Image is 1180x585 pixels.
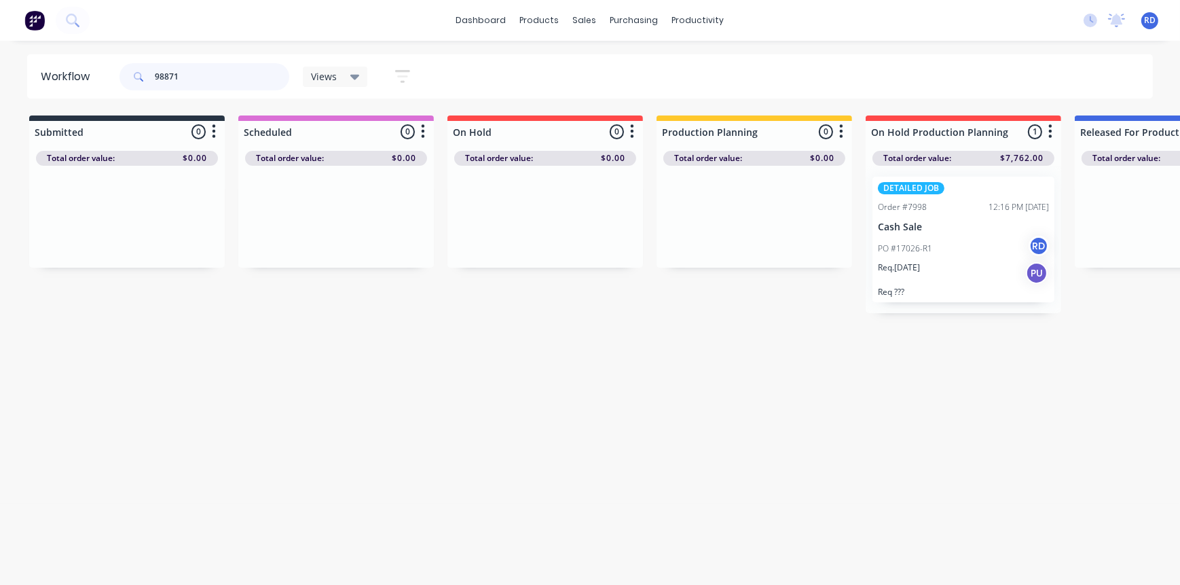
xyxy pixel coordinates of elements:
[883,152,951,164] span: Total order value:
[810,152,834,164] span: $0.00
[1144,14,1156,26] span: RD
[1000,152,1044,164] span: $7,762.00
[878,201,927,213] div: Order #7998
[878,262,920,274] p: Req. [DATE]
[256,152,324,164] span: Total order value:
[566,10,604,31] div: sales
[392,152,416,164] span: $0.00
[989,201,1049,213] div: 12:16 PM [DATE]
[465,152,533,164] span: Total order value:
[183,152,207,164] span: $0.00
[674,152,742,164] span: Total order value:
[513,10,566,31] div: products
[878,182,944,194] div: DETAILED JOB
[449,10,513,31] a: dashboard
[1026,262,1048,284] div: PU
[1092,152,1160,164] span: Total order value:
[311,69,337,84] span: Views
[601,152,625,164] span: $0.00
[604,10,665,31] div: purchasing
[47,152,115,164] span: Total order value:
[24,10,45,31] img: Factory
[872,177,1054,302] div: DETAILED JOBOrder #799812:16 PM [DATE]Cash SalePO #17026-R1RDReq.[DATE]PUReq ???
[878,243,932,255] p: PO #17026-R1
[41,69,96,85] div: Workflow
[155,63,289,90] input: Search for orders...
[1029,236,1049,256] div: RD
[878,287,1049,297] p: Req ???
[665,10,731,31] div: productivity
[878,221,1049,233] p: Cash Sale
